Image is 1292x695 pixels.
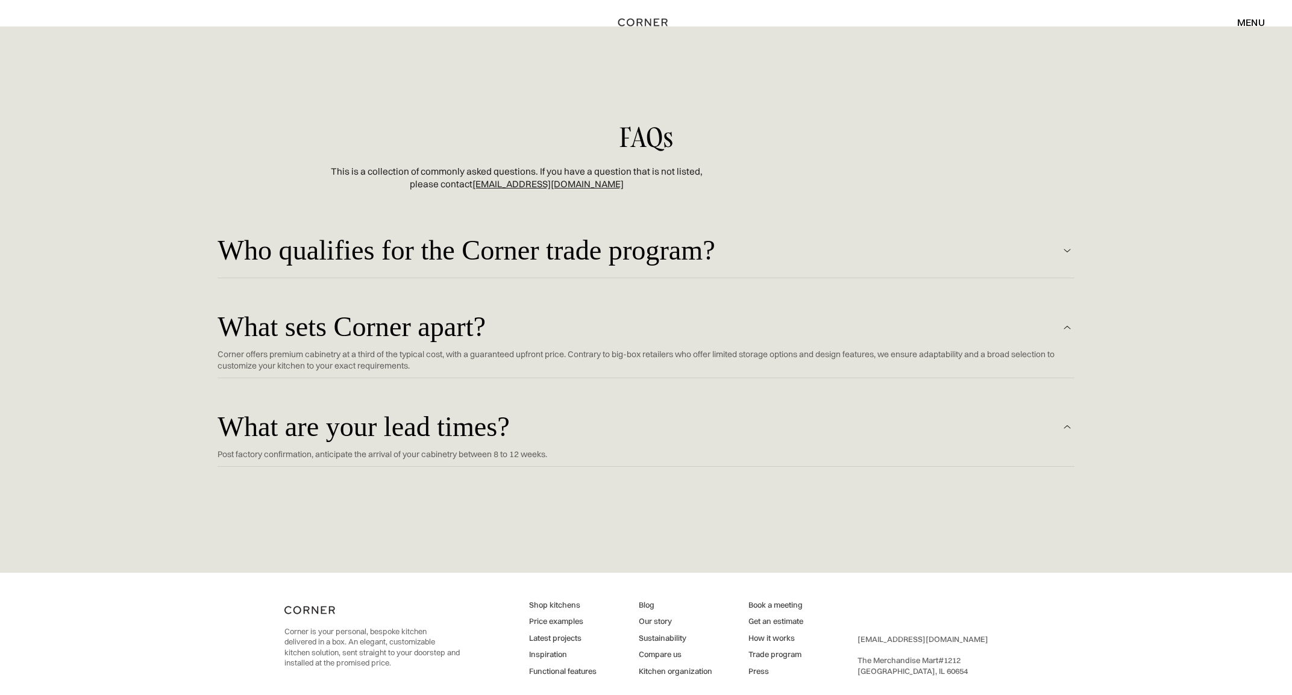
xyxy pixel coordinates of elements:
[748,616,803,627] a: Get an estimate
[858,634,988,676] div: ‍ The Merchandise Mart #1212 ‍ [GEOGRAPHIC_DATA], IL 60654
[529,633,597,644] a: Latest projects
[327,166,706,191] p: This is a collection of commonly asked questions. If you have a question that is not listed, plea...
[284,626,460,669] p: Corner is your personal, bespoke kitchen delivered in a box. An elegant, customizable kitchen sol...
[218,235,1059,266] div: Who qualifies for the Corner trade program?
[529,600,597,611] a: Shop kitchens
[218,412,1059,443] div: What are your lead times?
[1225,12,1265,33] div: menu
[529,666,597,677] a: Functional features
[529,649,597,660] a: Inspiration
[529,616,597,627] a: Price examples
[858,634,988,644] a: [EMAIL_ADDRESS][DOMAIN_NAME]
[748,666,803,677] a: Press
[619,123,673,151] h3: FAQs
[639,616,712,627] a: Our story
[748,649,803,660] a: Trade program
[472,178,624,190] a: [EMAIL_ADDRESS][DOMAIN_NAME]
[1237,17,1265,27] div: menu
[639,666,712,677] a: Kitchen organization
[218,349,1056,372] p: Corner offers premium cabinetry at a third of the typical cost, with a guaranteed upfront price. ...
[639,649,712,660] a: Compare us
[218,449,1056,460] p: Post factory confirmation, anticipate the arrival of your cabinetry between 8 to 12 weeks.
[639,600,712,611] a: Blog
[639,633,712,644] a: Sustainability
[748,633,803,644] a: How it works
[594,14,698,30] a: home
[218,312,1059,343] div: What sets Corner apart?
[748,600,803,611] a: Book a meeting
